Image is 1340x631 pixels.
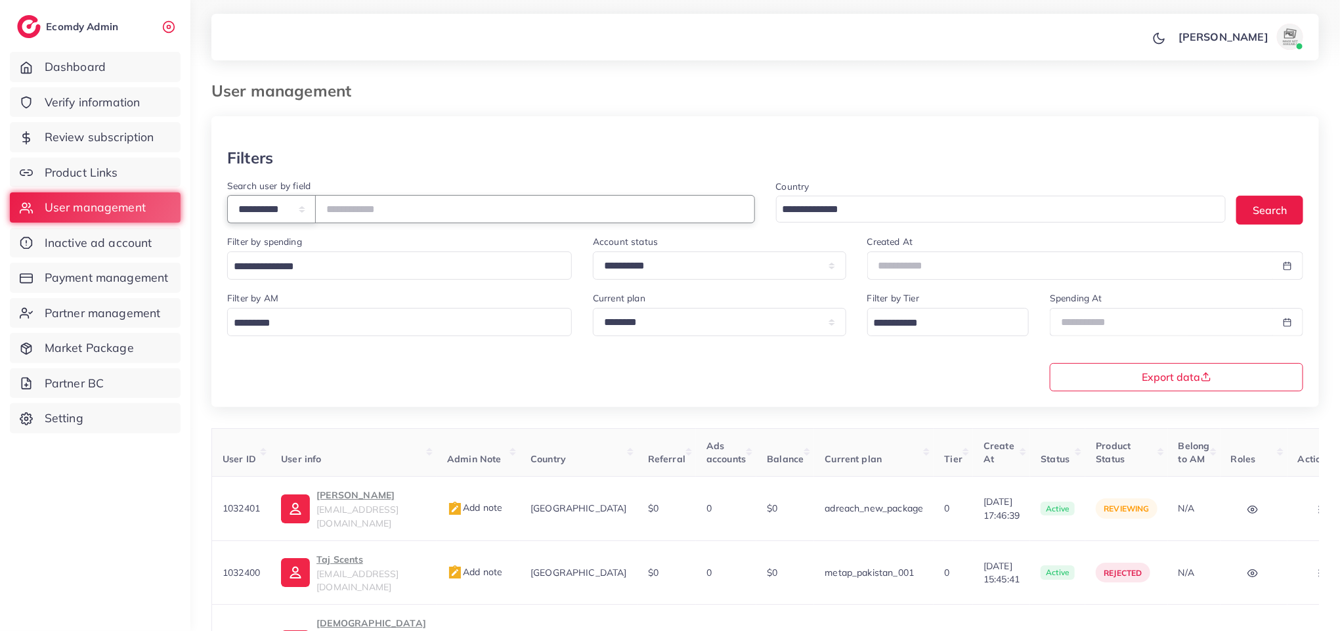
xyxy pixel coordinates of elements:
[10,298,181,328] a: Partner management
[1041,453,1070,465] span: Status
[316,568,399,593] span: [EMAIL_ADDRESS][DOMAIN_NAME]
[281,487,426,530] a: [PERSON_NAME][EMAIL_ADDRESS][DOMAIN_NAME]
[10,87,181,118] a: Verify information
[530,502,627,514] span: [GEOGRAPHIC_DATA]
[45,164,118,181] span: Product Links
[227,179,311,192] label: Search user by field
[281,453,321,465] span: User info
[530,567,627,578] span: [GEOGRAPHIC_DATA]
[867,292,919,305] label: Filter by Tier
[447,453,502,465] span: Admin Note
[10,228,181,258] a: Inactive ad account
[867,235,913,248] label: Created At
[593,235,658,248] label: Account status
[10,368,181,399] a: Partner BC
[45,375,104,392] span: Partner BC
[648,502,659,514] span: $0
[1041,502,1075,516] span: active
[778,200,1209,220] input: Search for option
[706,567,712,578] span: 0
[1050,363,1303,391] button: Export data
[530,453,566,465] span: Country
[648,567,659,578] span: $0
[1041,565,1075,580] span: active
[229,257,555,277] input: Search for option
[45,94,140,111] span: Verify information
[593,292,645,305] label: Current plan
[706,440,746,465] span: Ads accounts
[45,305,161,322] span: Partner management
[1298,453,1331,465] span: Actions
[211,81,362,100] h3: User management
[983,440,1014,465] span: Create At
[1171,24,1308,50] a: [PERSON_NAME]avatar
[316,487,426,503] p: [PERSON_NAME]
[45,339,134,357] span: Market Package
[767,502,777,514] span: $0
[223,567,260,578] span: 1032400
[281,558,310,587] img: ic-user-info.36bf1079.svg
[1236,196,1303,224] button: Search
[316,504,399,529] span: [EMAIL_ADDRESS][DOMAIN_NAME]
[17,15,41,38] img: logo
[776,196,1226,223] div: Search for option
[1178,567,1194,578] span: N/A
[281,552,426,594] a: Taj Scents[EMAIL_ADDRESS][DOMAIN_NAME]
[983,559,1020,586] span: [DATE] 15:45:41
[944,567,949,578] span: 0
[10,122,181,152] a: Review subscription
[46,20,121,33] h2: Ecomdy Admin
[316,552,426,567] p: Taj Scents
[1178,502,1194,514] span: N/A
[10,263,181,293] a: Payment management
[825,453,882,465] span: Current plan
[447,565,463,580] img: admin_note.cdd0b510.svg
[447,501,463,517] img: admin_note.cdd0b510.svg
[1096,440,1131,465] span: Product Status
[767,453,804,465] span: Balance
[223,502,260,514] span: 1032401
[1178,29,1268,45] p: [PERSON_NAME]
[45,269,169,286] span: Payment management
[869,313,1012,334] input: Search for option
[648,453,685,465] span: Referral
[1277,24,1303,50] img: avatar
[1142,372,1211,382] span: Export data
[227,148,273,167] h3: Filters
[10,192,181,223] a: User management
[944,453,962,465] span: Tier
[45,58,106,76] span: Dashboard
[1104,568,1142,578] span: rejected
[227,308,572,336] div: Search for option
[867,308,1029,336] div: Search for option
[983,495,1020,522] span: [DATE] 17:46:39
[45,410,83,427] span: Setting
[45,199,146,216] span: User management
[776,180,810,193] label: Country
[1231,453,1256,465] span: Roles
[447,566,502,578] span: Add note
[229,313,555,334] input: Search for option
[227,251,572,280] div: Search for option
[825,502,923,514] span: adreach_new_package
[1178,440,1210,465] span: Belong to AM
[281,494,310,523] img: ic-user-info.36bf1079.svg
[1050,292,1102,305] label: Spending At
[10,333,181,363] a: Market Package
[227,292,278,305] label: Filter by AM
[944,502,949,514] span: 0
[825,567,914,578] span: metap_pakistan_001
[767,567,777,578] span: $0
[223,453,256,465] span: User ID
[17,15,121,38] a: logoEcomdy Admin
[10,403,181,433] a: Setting
[447,502,502,513] span: Add note
[706,502,712,514] span: 0
[45,129,154,146] span: Review subscription
[10,52,181,82] a: Dashboard
[227,235,302,248] label: Filter by spending
[45,234,152,251] span: Inactive ad account
[10,158,181,188] a: Product Links
[1104,504,1149,513] span: reviewing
